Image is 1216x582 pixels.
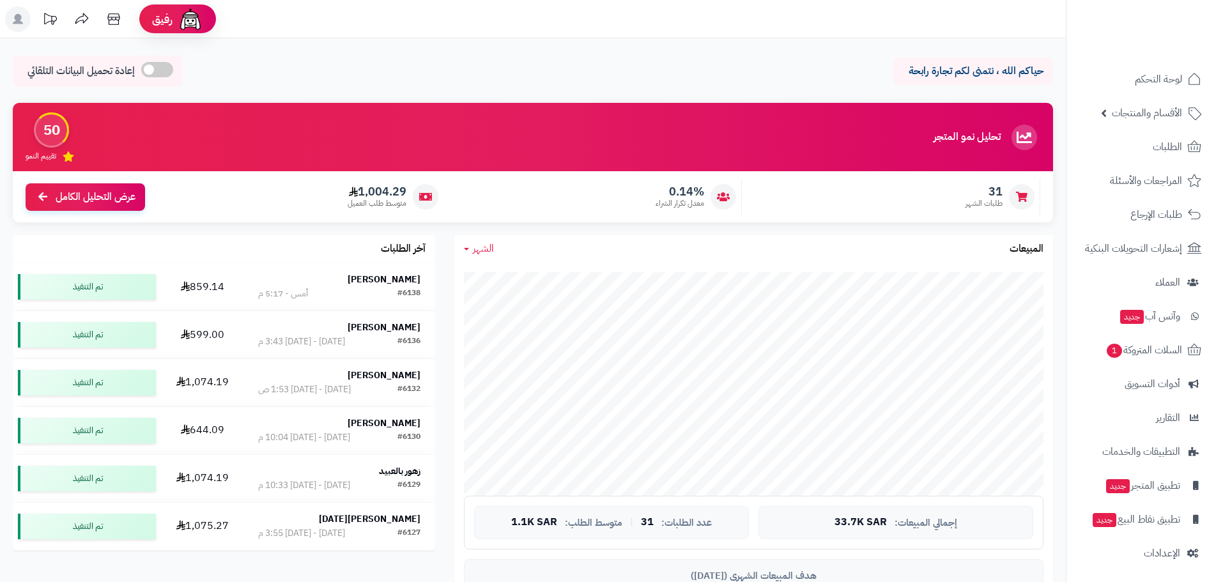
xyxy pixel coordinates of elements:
[1093,513,1116,527] span: جديد
[1074,538,1208,569] a: الإعدادات
[1091,510,1180,528] span: تطبيق نقاط البيع
[26,151,56,162] span: تقييم النمو
[1129,36,1204,63] img: logo-2.png
[161,359,243,406] td: 1,074.19
[397,383,420,396] div: #6132
[1105,341,1182,359] span: السلات المتروكة
[1125,375,1180,393] span: أدوات التسويق
[258,335,345,348] div: [DATE] - [DATE] 3:43 م
[27,64,135,79] span: إعادة تحميل البيانات التلقائي
[1074,64,1208,95] a: لوحة التحكم
[348,417,420,430] strong: [PERSON_NAME]
[258,431,350,444] div: [DATE] - [DATE] 10:04 م
[18,370,156,395] div: تم التنفيذ
[397,287,420,300] div: #6138
[903,64,1043,79] p: حياكم الله ، نتمنى لكم تجارة رابحة
[258,527,345,540] div: [DATE] - [DATE] 3:55 م
[565,517,622,528] span: متوسط الطلب:
[1085,240,1182,257] span: إشعارات التحويلات البنكية
[511,517,557,528] span: 1.1K SAR
[348,198,406,209] span: متوسط طلب العميل
[348,369,420,382] strong: [PERSON_NAME]
[18,466,156,491] div: تم التنفيذ
[1156,409,1180,427] span: التقارير
[1135,70,1182,88] span: لوحة التحكم
[258,287,308,300] div: أمس - 5:17 م
[379,464,420,478] strong: زهور بالعبيد
[630,517,633,527] span: |
[661,517,712,528] span: عدد الطلبات:
[56,190,135,204] span: عرض التحليل الكامل
[1074,369,1208,399] a: أدوات التسويق
[319,512,420,526] strong: [PERSON_NAME][DATE]
[161,503,243,550] td: 1,075.27
[348,321,420,334] strong: [PERSON_NAME]
[1153,138,1182,156] span: الطلبات
[161,455,243,502] td: 1,074.19
[397,479,420,492] div: #6129
[835,517,887,528] span: 33.7K SAR
[1130,206,1182,224] span: طلبات الإرجاع
[258,479,350,492] div: [DATE] - [DATE] 10:33 م
[152,11,173,27] span: رفيق
[18,322,156,348] div: تم التنفيذ
[1112,104,1182,122] span: الأقسام والمنتجات
[966,185,1003,199] span: 31
[381,243,426,255] h3: آخر الطلبات
[1155,273,1180,291] span: العملاء
[258,383,351,396] div: [DATE] - [DATE] 1:53 ص
[26,183,145,211] a: عرض التحليل الكامل
[1106,479,1130,493] span: جديد
[1144,544,1180,562] span: الإعدادات
[934,132,1001,143] h3: تحليل نمو المتجر
[473,241,494,256] span: الشهر
[1074,165,1208,196] a: المراجعات والأسئلة
[1074,233,1208,264] a: إشعارات التحويلات البنكية
[1119,307,1180,325] span: وآتس آب
[1074,402,1208,433] a: التقارير
[641,517,654,528] span: 31
[161,263,243,310] td: 859.14
[966,198,1003,209] span: طلبات الشهر
[178,6,203,32] img: ai-face.png
[18,514,156,539] div: تم التنفيذ
[34,6,66,35] a: تحديثات المنصة
[18,418,156,443] div: تم التنفيذ
[1074,335,1208,365] a: السلات المتروكة1
[1074,301,1208,332] a: وآتس آبجديد
[1010,243,1043,255] h3: المبيعات
[1120,310,1144,324] span: جديد
[1107,344,1122,358] span: 1
[397,335,420,348] div: #6136
[161,407,243,454] td: 644.09
[1110,172,1182,190] span: المراجعات والأسئلة
[1074,504,1208,535] a: تطبيق نقاط البيعجديد
[1074,470,1208,501] a: تطبيق المتجرجديد
[656,198,704,209] span: معدل تكرار الشراء
[1074,267,1208,298] a: العملاء
[161,311,243,358] td: 599.00
[397,527,420,540] div: #6127
[1074,132,1208,162] a: الطلبات
[348,273,420,286] strong: [PERSON_NAME]
[397,431,420,444] div: #6130
[1074,436,1208,467] a: التطبيقات والخدمات
[348,185,406,199] span: 1,004.29
[464,241,494,256] a: الشهر
[1074,199,1208,230] a: طلبات الإرجاع
[656,185,704,199] span: 0.14%
[1102,443,1180,461] span: التطبيقات والخدمات
[1105,477,1180,494] span: تطبيق المتجر
[18,274,156,300] div: تم التنفيذ
[895,517,957,528] span: إجمالي المبيعات:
